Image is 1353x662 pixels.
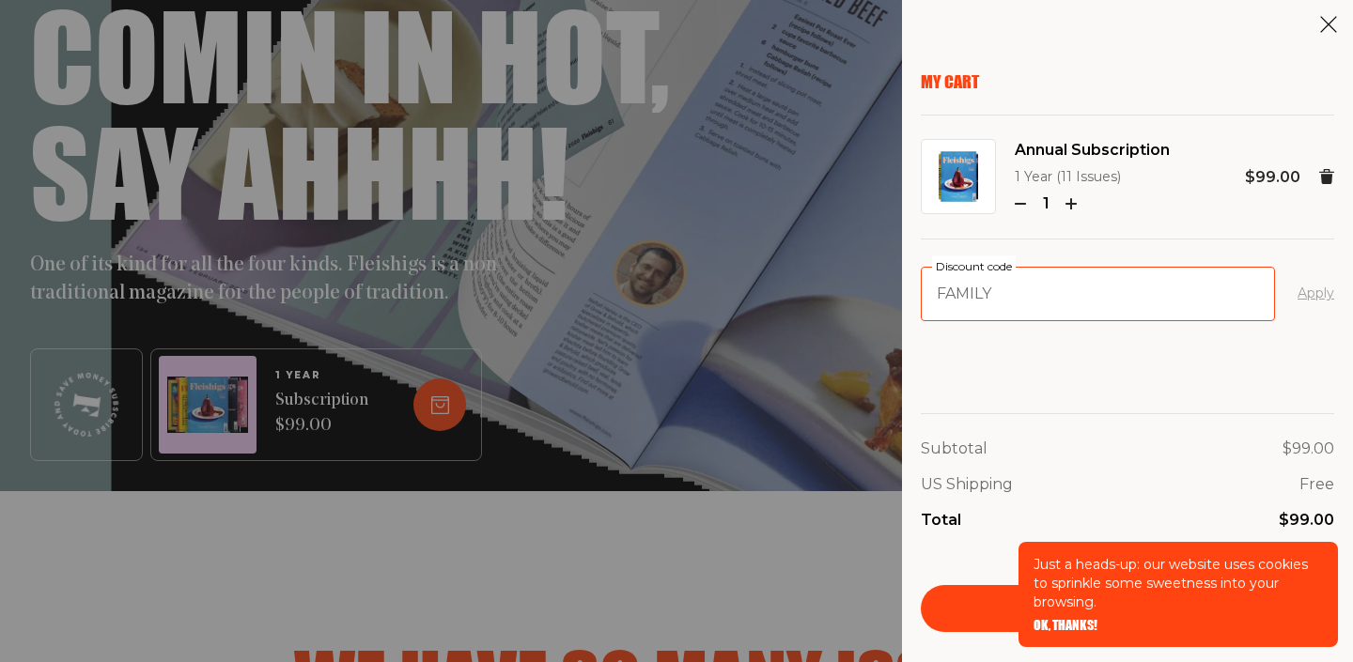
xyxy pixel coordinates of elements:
[921,71,1334,92] p: My Cart
[939,151,978,202] img: Annual Subscription Image
[1283,437,1334,461] p: $99.00
[932,256,1016,277] label: Discount code
[1245,165,1300,190] p: $99.00
[921,472,1013,497] p: US Shipping
[1034,619,1097,632] button: OK, THANKS!
[1015,166,1170,189] p: 1 Year (11 Issues)
[921,585,1334,632] a: Checkout
[921,508,961,532] p: Total
[1015,138,1170,162] a: Annual Subscription
[1034,555,1323,611] p: Just a heads-up: our website uses cookies to sprinkle some sweetness into your browsing.
[921,437,988,461] p: Subtotal
[921,267,1275,321] input: Discount code
[1298,283,1334,305] button: Apply
[1279,508,1334,532] p: $99.00
[1034,192,1058,216] p: 1
[1299,472,1334,497] p: Free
